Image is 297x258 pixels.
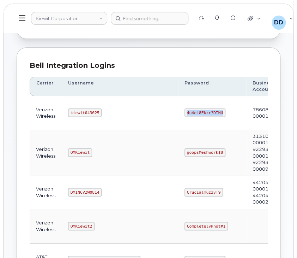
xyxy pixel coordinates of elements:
td: Verizon Wireless [30,175,62,209]
iframe: Messenger Launcher [266,227,292,253]
div: Quicklinks [242,11,265,25]
code: DMINCVZW0814 [68,188,102,197]
code: kiewit043025 [68,109,102,117]
th: Password [178,77,246,96]
code: OMKiewit2 [68,222,95,230]
td: Verizon Wireless [30,96,62,130]
input: Find something... [111,12,188,25]
code: Crucialmuzzy!9 [184,188,223,197]
code: goopsMeshwork$8 [184,148,225,157]
th: Username [62,77,178,96]
code: 4u4eL8Ekzr?DTHU [184,109,225,117]
td: Verizon Wireless [30,209,62,243]
td: Verizon Wireless [30,130,62,175]
code: OMKiewit [68,148,92,157]
a: Kiewit Corporation [31,12,107,25]
div: Bell Integration Logins [30,60,267,71]
span: DD [274,18,283,27]
th: Carrier [30,77,62,96]
code: Completelyknot#1 [184,222,228,230]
